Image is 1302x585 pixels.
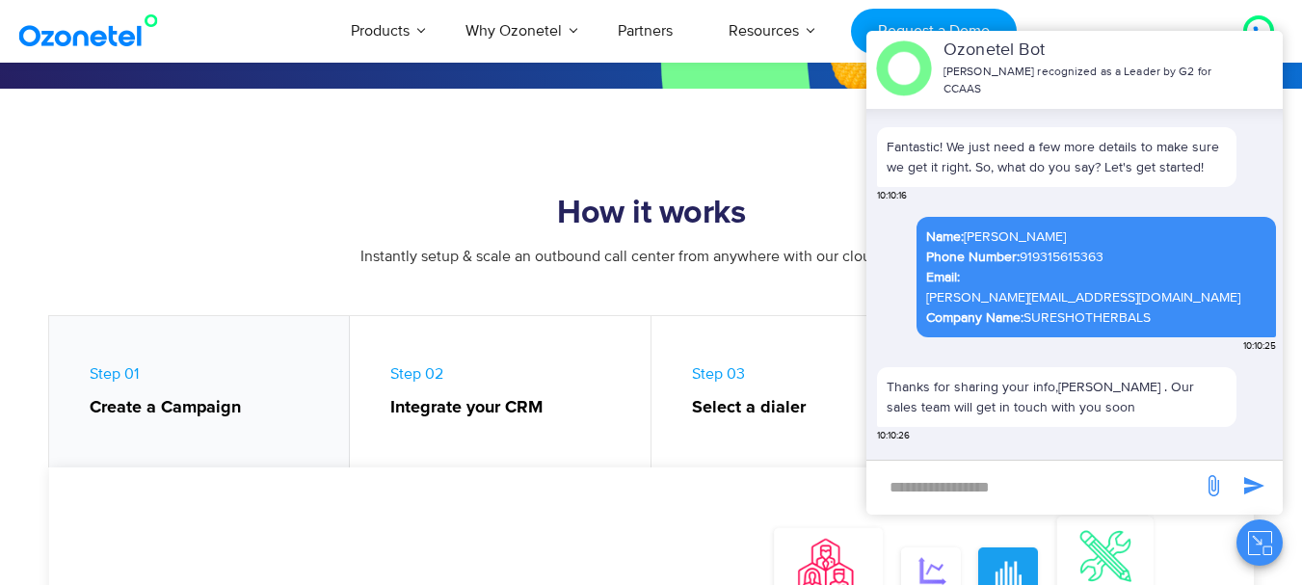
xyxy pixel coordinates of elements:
p: Thanks for sharing your info,[PERSON_NAME] . Our sales team will get in touch with you soon [887,377,1227,417]
div: [PERSON_NAME] 919315615363 SURESHOTHERBALS [926,226,1266,328]
b: Email: [926,269,960,285]
span: Step 02 [390,364,631,421]
p: Ozonetel Bot [943,38,1220,64]
span: 10:10:16 [877,189,907,203]
h2: How it works [49,195,1254,233]
b: Company Name: [926,309,1023,326]
span: Step 01 [90,364,331,421]
b: Name: [926,228,964,245]
strong: Create a Campaign [90,395,331,421]
button: Close chat [1236,519,1283,566]
div: new-msg-input [876,470,1192,505]
span: send message [1235,466,1273,505]
span: end chat or minimize [1222,62,1237,77]
a: Step 03Select a dialer [651,316,953,477]
span: send message [1194,466,1233,505]
span: Instantly setup & scale an outbound call center from anywhere with our cloud solution. [360,247,942,266]
strong: Integrate your CRM [390,395,631,421]
strong: Select a dialer [692,395,933,421]
p: Fantastic! We just need a few more details to make sure we get it right. So, what do you say? Let... [887,137,1227,177]
a: Request a Demo [851,9,1016,54]
span: Chat Disconnected!! [1007,459,1147,478]
span: Step 03 [692,364,933,421]
span: 10:10:26 [877,429,910,443]
span: 10:10:25 [1243,339,1276,354]
img: header [876,40,932,96]
a: Step 01Create a Campaign [49,316,351,477]
b: Phone Number: [926,249,1020,265]
a: Step 02Integrate your CRM [350,316,651,477]
a: [PERSON_NAME][EMAIL_ADDRESS][DOMAIN_NAME] [926,287,1240,307]
p: [PERSON_NAME] recognized as a Leader by G2 for CCAAS [943,64,1220,98]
